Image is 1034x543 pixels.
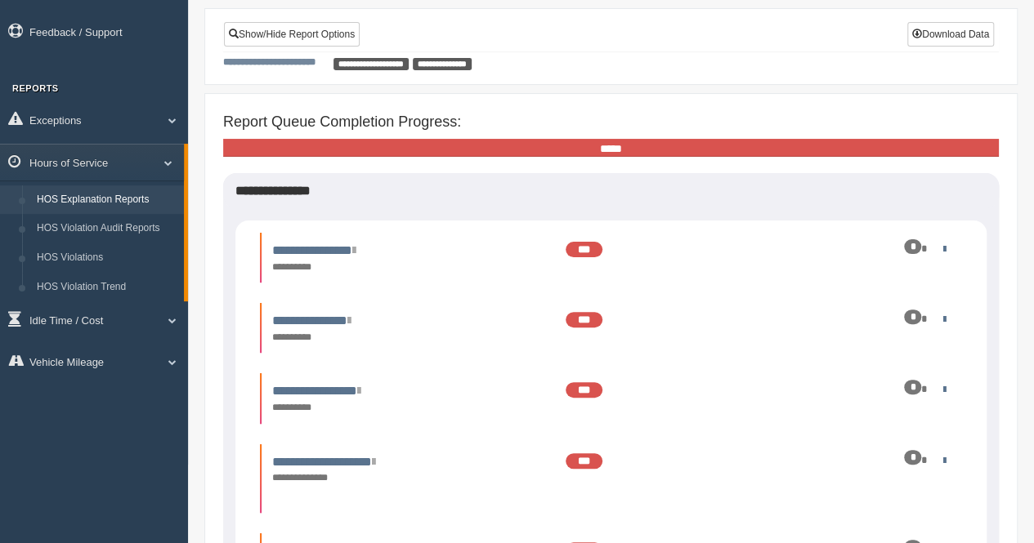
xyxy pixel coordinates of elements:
[223,114,999,131] h4: Report Queue Completion Progress:
[224,22,360,47] a: Show/Hide Report Options
[29,243,184,273] a: HOS Violations
[29,185,184,215] a: HOS Explanation Reports
[29,273,184,302] a: HOS Violation Trend
[260,233,962,283] li: Expand
[907,22,994,47] button: Download Data
[260,444,962,514] li: Expand
[260,303,962,353] li: Expand
[260,373,962,423] li: Expand
[29,214,184,243] a: HOS Violation Audit Reports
